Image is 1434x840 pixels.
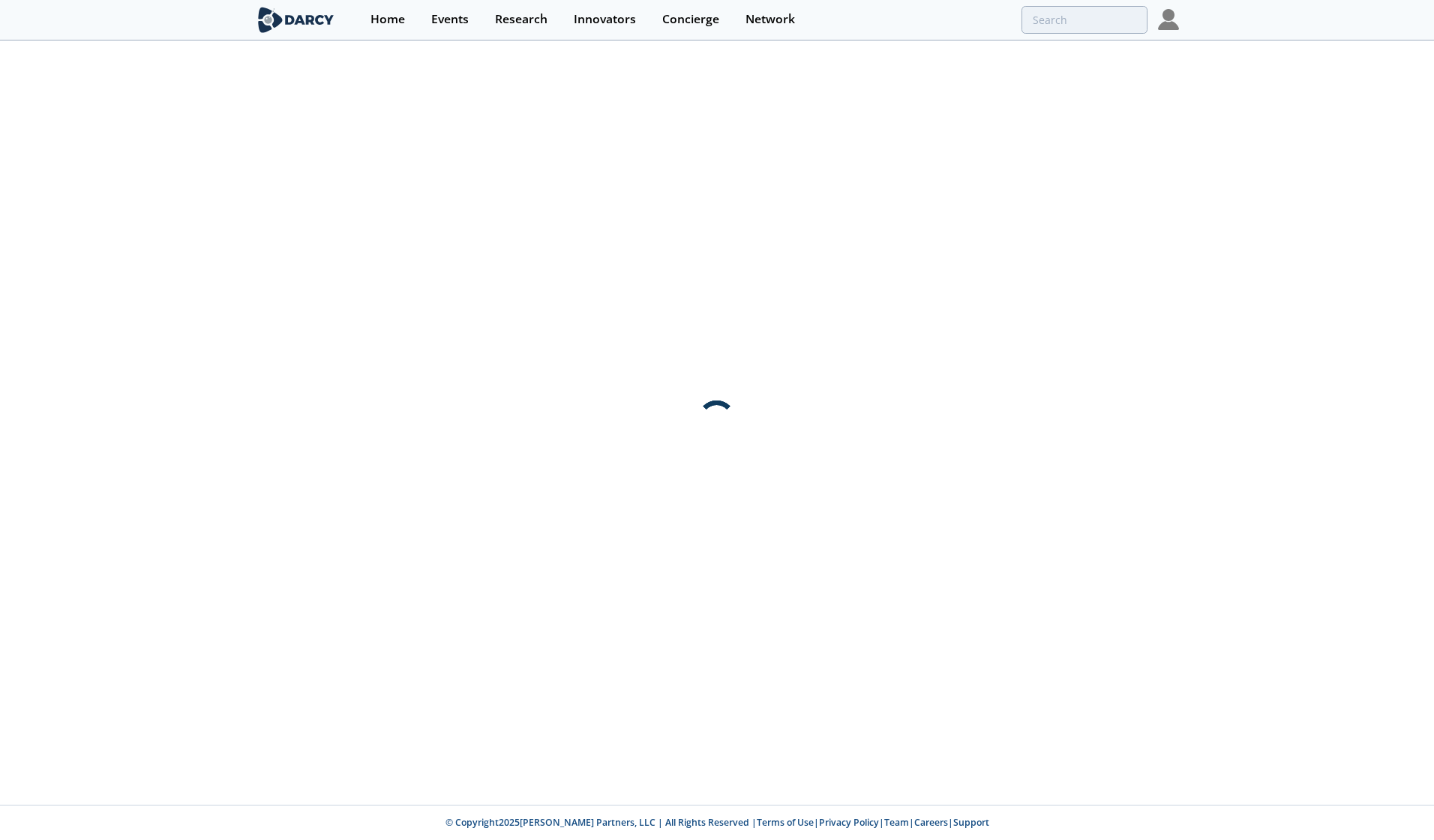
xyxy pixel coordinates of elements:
a: Team [884,816,909,829]
div: Events [431,13,469,25]
div: Concierge [662,13,719,25]
a: Careers [914,816,948,829]
div: Network [745,13,795,25]
a: Support [953,816,989,829]
img: logo-wide.svg [255,7,337,33]
div: Innovators [574,13,636,25]
input: Advanced Search [1021,6,1147,34]
div: Home [370,13,405,25]
p: © Copyright 2025 [PERSON_NAME] Partners, LLC | All Rights Reserved | | | | | [162,816,1272,829]
a: Privacy Policy [819,816,879,829]
img: Profile [1158,9,1179,30]
div: Research [495,13,547,25]
a: Terms of Use [757,816,814,829]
